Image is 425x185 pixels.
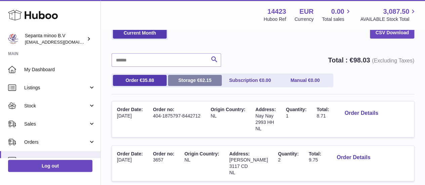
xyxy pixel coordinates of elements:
[322,7,352,22] a: 0.00 Total sales
[309,157,318,163] span: 9.75
[299,7,313,16] strong: EUR
[255,113,273,119] span: Nay Nay
[295,16,314,22] div: Currency
[264,16,286,22] div: Huboo Ref
[148,101,206,137] td: 404-1875797-8442712
[24,85,88,91] span: Listings
[370,27,414,39] a: CSV Download
[117,151,143,156] span: Order Date:
[142,78,154,83] span: 35.88
[360,7,417,22] a: 3,087.50 AVAILABLE Stock Total
[153,151,174,156] span: Order no:
[281,101,311,137] td: 1
[25,33,85,45] div: Sepanta minoo B.V
[24,66,95,73] span: My Dashboard
[278,75,332,86] a: Manual €0.00
[229,151,250,156] span: Address:
[8,34,18,44] img: internalAdmin-14423@internal.huboo.com
[286,107,306,112] span: Quantity:
[310,78,320,83] span: 0.00
[117,107,143,112] span: Order Date:
[273,146,303,181] td: 2
[24,139,88,145] span: Orders
[339,106,383,120] button: Order Details
[8,160,92,172] a: Log out
[255,107,276,112] span: Address:
[168,75,222,86] a: Storage €62.15
[112,101,148,137] td: [DATE]
[255,120,274,125] span: 2993 HH
[223,75,277,86] a: Subscription €0.00
[316,113,326,119] span: 8.71
[229,157,268,163] span: [PERSON_NAME]
[372,58,414,63] span: (Excluding Taxes)
[179,146,224,181] td: NL
[262,78,271,83] span: 0.00
[331,151,376,165] button: Order Details
[206,101,250,137] td: NL
[113,75,167,86] a: Order €35.88
[148,146,179,181] td: 3657
[25,39,99,45] span: [EMAIL_ADDRESS][DOMAIN_NAME]
[316,107,329,112] span: Total:
[383,7,409,16] span: 3,087.50
[328,56,414,64] strong: Total : €
[278,151,298,156] span: Quantity:
[24,121,88,127] span: Sales
[112,146,148,181] td: [DATE]
[229,170,235,175] span: NL
[200,78,211,83] span: 62.15
[360,16,417,22] span: AVAILABLE Stock Total
[24,157,95,164] span: Usage
[211,107,245,112] span: Origin Country:
[267,7,286,16] strong: 14423
[229,164,248,169] span: 3117 CD
[184,151,219,156] span: Origin Country:
[255,126,261,131] span: NL
[153,107,174,112] span: Order no:
[24,103,88,109] span: Stock
[309,151,321,156] span: Total:
[331,7,344,16] span: 0.00
[113,28,167,39] a: Current Month
[353,56,370,64] span: 98.03
[322,16,352,22] span: Total sales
